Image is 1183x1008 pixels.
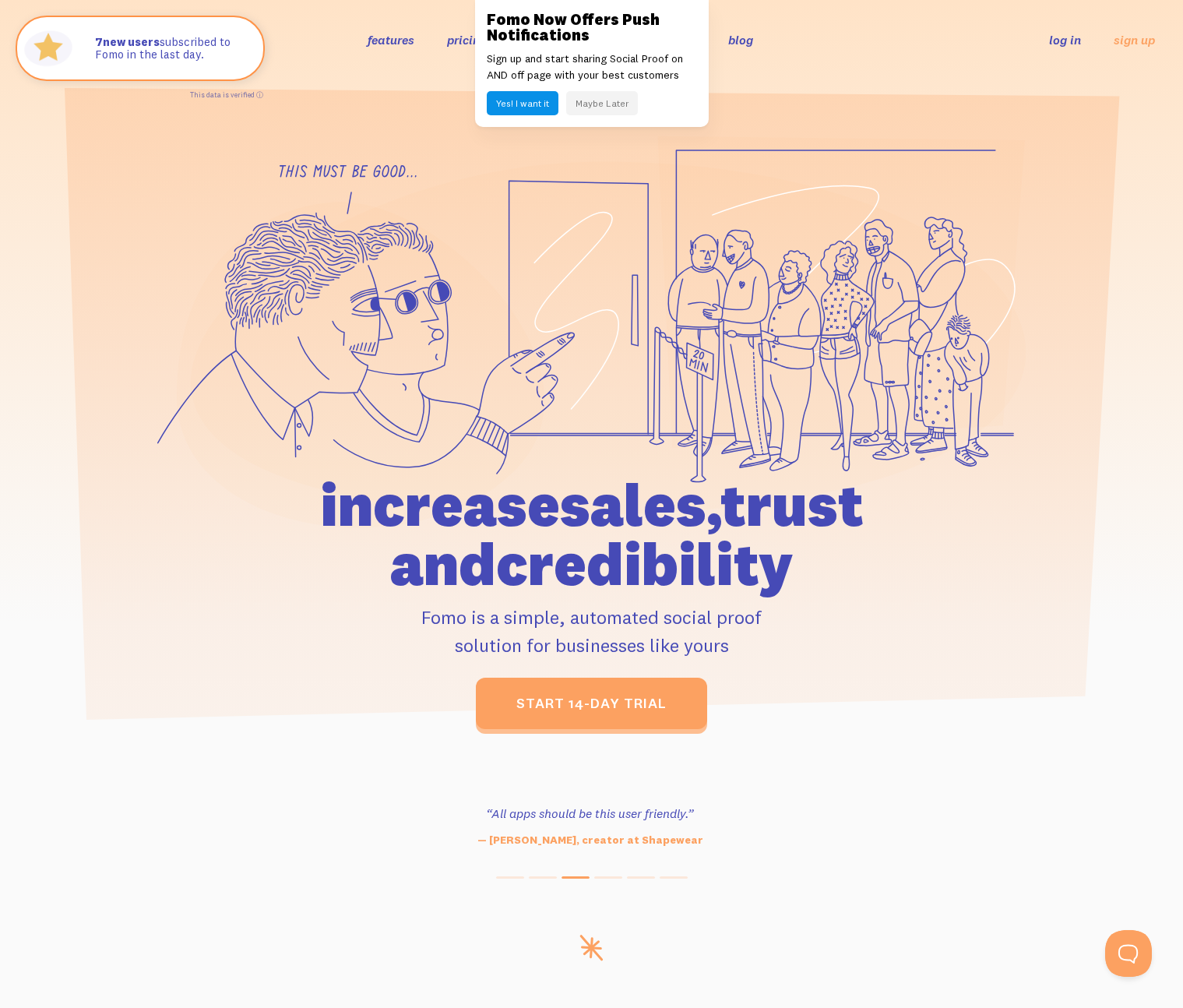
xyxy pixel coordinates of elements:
[95,36,103,49] span: 7
[487,51,697,83] p: Sign up and start sharing Social Proof on AND off page with your best customers
[487,91,558,115] button: Yes! I want it
[1105,930,1152,977] iframe: Help Scout Beacon - Open
[1049,32,1081,48] a: log in
[566,91,638,115] button: Maybe Later
[95,34,160,49] strong: new users
[1114,32,1155,48] a: sign up
[95,36,248,62] p: subscribed to Fomo in the last day.
[20,20,76,76] img: Fomo
[190,90,263,99] a: This data is verified ⓘ
[476,678,707,729] a: start 14-day trial
[231,603,952,659] p: Fomo is a simple, automated social proof solution for businesses like yours
[231,475,952,594] h1: increase sales, trust and credibility
[368,32,414,48] a: features
[728,32,753,48] a: blog
[487,12,697,43] h3: Fomo Now Offers Push Notifications
[447,32,487,48] a: pricing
